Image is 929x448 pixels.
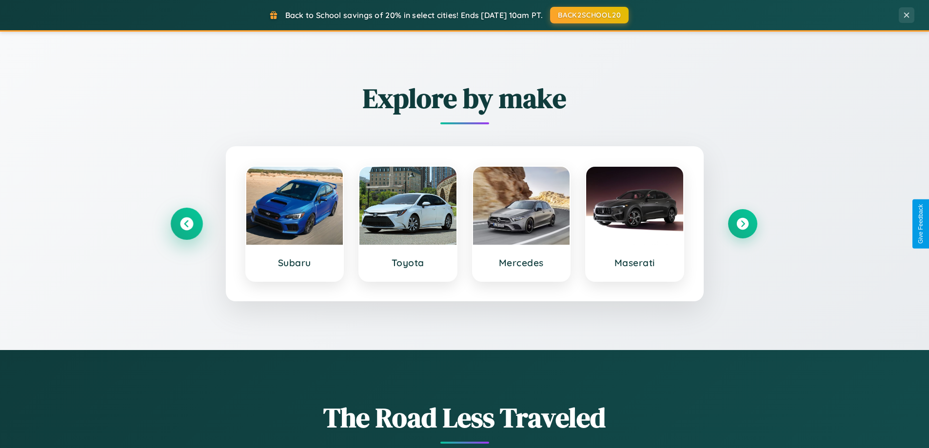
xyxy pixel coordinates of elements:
[172,79,757,117] h2: Explore by make
[369,257,447,269] h3: Toyota
[172,399,757,436] h1: The Road Less Traveled
[256,257,334,269] h3: Subaru
[596,257,673,269] h3: Maserati
[285,10,543,20] span: Back to School savings of 20% in select cities! Ends [DATE] 10am PT.
[917,204,924,244] div: Give Feedback
[483,257,560,269] h3: Mercedes
[550,7,629,23] button: BACK2SCHOOL20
